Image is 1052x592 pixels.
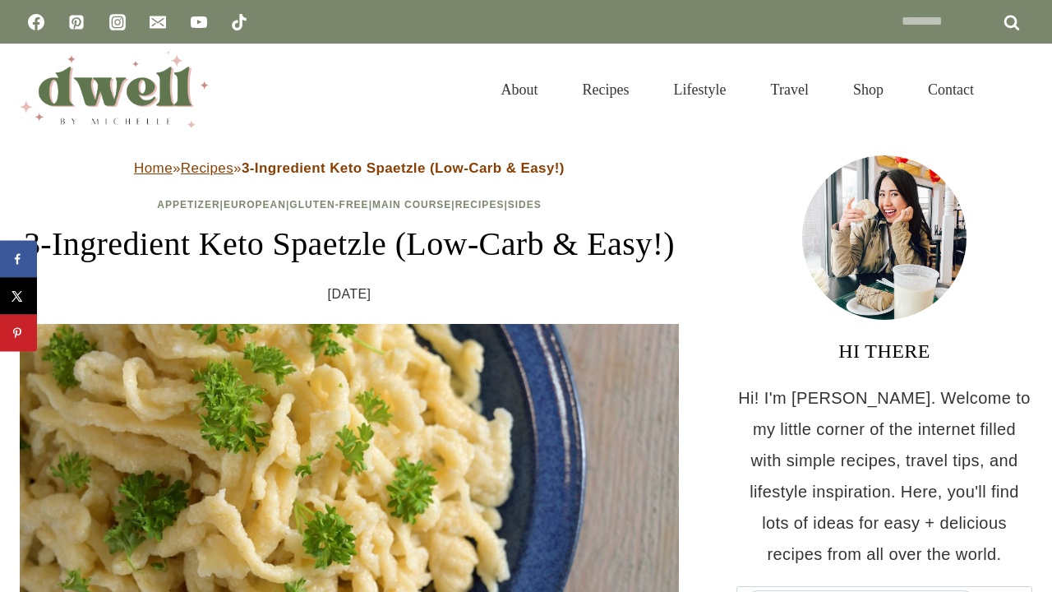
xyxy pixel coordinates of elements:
[749,61,831,118] a: Travel
[20,220,679,269] h1: 3-Ingredient Keto Spaetzle (Low-Carb & Easy!)
[328,282,371,307] time: [DATE]
[157,199,219,210] a: Appetizer
[182,6,215,39] a: YouTube
[652,61,749,118] a: Lifestyle
[20,6,53,39] a: Facebook
[242,160,565,176] strong: 3-Ingredient Keto Spaetzle (Low-Carb & Easy!)
[20,52,209,127] img: DWELL by michelle
[561,61,652,118] a: Recipes
[181,160,233,176] a: Recipes
[223,6,256,39] a: TikTok
[372,199,451,210] a: Main Course
[141,6,174,39] a: Email
[157,199,542,210] span: | | | | |
[479,61,996,118] nav: Primary Navigation
[224,199,286,210] a: European
[508,199,542,210] a: Sides
[289,199,368,210] a: Gluten-Free
[134,160,173,176] a: Home
[831,61,906,118] a: Shop
[479,61,561,118] a: About
[60,6,93,39] a: Pinterest
[736,336,1032,366] h3: HI THERE
[906,61,996,118] a: Contact
[1004,76,1032,104] button: View Search Form
[134,160,565,176] span: » »
[736,382,1032,570] p: Hi! I'm [PERSON_NAME]. Welcome to my little corner of the internet filled with simple recipes, tr...
[101,6,134,39] a: Instagram
[455,199,505,210] a: Recipes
